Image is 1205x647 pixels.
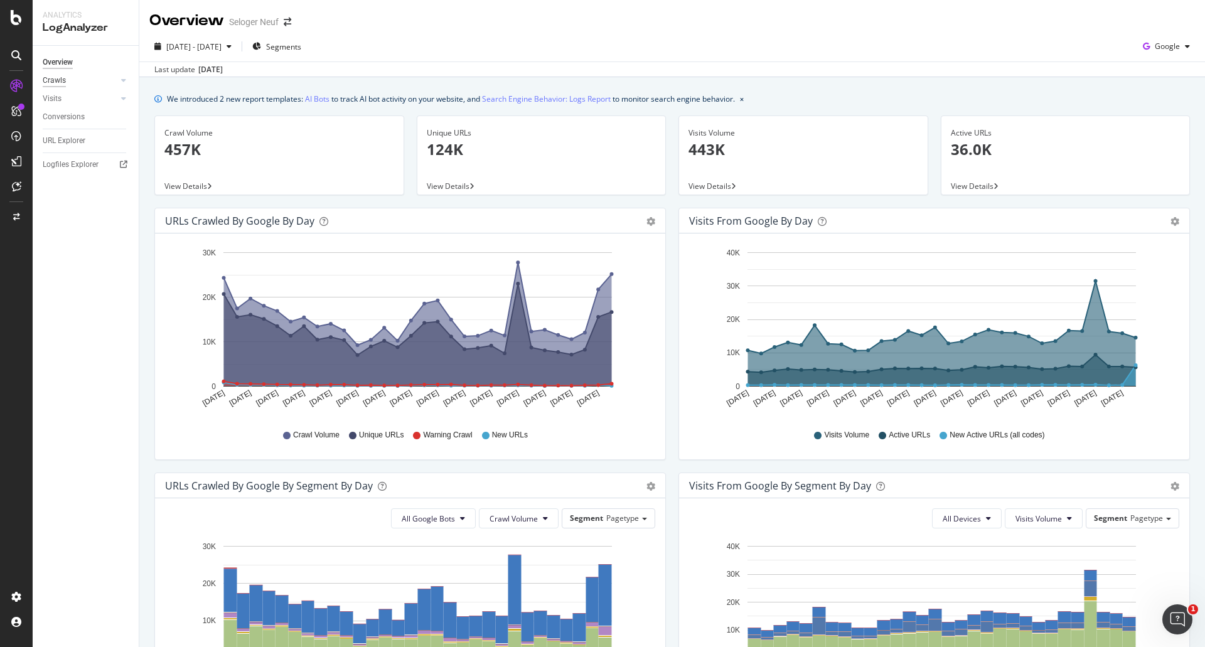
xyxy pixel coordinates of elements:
[886,388,911,408] text: [DATE]
[889,430,930,441] span: Active URLs
[727,315,740,324] text: 20K
[43,74,117,87] a: Crawls
[266,41,301,52] span: Segments
[736,382,740,391] text: 0
[993,388,1018,408] text: [DATE]
[805,388,830,408] text: [DATE]
[43,134,85,147] div: URL Explorer
[522,388,547,408] text: [DATE]
[165,243,651,418] svg: A chart.
[149,10,224,31] div: Overview
[727,542,740,551] text: 40K
[1138,36,1195,56] button: Google
[305,92,329,105] a: AI Bots
[727,598,740,607] text: 20K
[950,430,1044,441] span: New Active URLs (all codes)
[165,479,373,492] div: URLs Crawled by Google By Segment By Day
[495,388,520,408] text: [DATE]
[442,388,467,408] text: [DATE]
[308,388,333,408] text: [DATE]
[1162,604,1192,634] iframe: Intercom live chat
[335,388,360,408] text: [DATE]
[1188,604,1198,614] span: 1
[165,215,314,227] div: URLs Crawled by Google by day
[479,508,559,528] button: Crawl Volume
[1005,508,1083,528] button: Visits Volume
[164,139,394,160] p: 457K
[43,158,99,171] div: Logfiles Explorer
[43,56,130,69] a: Overview
[212,382,216,391] text: 0
[1155,41,1180,51] span: Google
[43,158,130,171] a: Logfiles Explorer
[43,110,130,124] a: Conversions
[203,338,216,346] text: 10K
[1094,513,1127,523] span: Segment
[1046,388,1071,408] text: [DATE]
[606,513,639,523] span: Pagetype
[1019,388,1044,408] text: [DATE]
[427,127,656,139] div: Unique URLs
[293,430,340,441] span: Crawl Volume
[688,139,918,160] p: 443K
[149,36,237,56] button: [DATE] - [DATE]
[688,127,918,139] div: Visits Volume
[737,90,747,108] button: close banner
[824,430,869,441] span: Visits Volume
[913,388,938,408] text: [DATE]
[203,293,216,302] text: 20K
[402,513,455,524] span: All Google Bots
[388,388,414,408] text: [DATE]
[727,349,740,358] text: 10K
[164,127,394,139] div: Crawl Volume
[166,41,222,52] span: [DATE] - [DATE]
[164,181,207,191] span: View Details
[943,513,981,524] span: All Devices
[43,92,117,105] a: Visits
[255,388,280,408] text: [DATE]
[727,249,740,257] text: 40K
[576,388,601,408] text: [DATE]
[932,508,1002,528] button: All Devices
[281,388,306,408] text: [DATE]
[727,282,740,291] text: 30K
[415,388,440,408] text: [DATE]
[832,388,857,408] text: [DATE]
[492,430,528,441] span: New URLs
[43,10,129,21] div: Analytics
[247,36,306,56] button: Segments
[570,513,603,523] span: Segment
[646,482,655,491] div: gear
[727,626,740,634] text: 10K
[689,215,813,227] div: Visits from Google by day
[859,388,884,408] text: [DATE]
[689,243,1175,418] svg: A chart.
[951,127,1181,139] div: Active URLs
[689,479,871,492] div: Visits from Google By Segment By Day
[482,92,611,105] a: Search Engine Behavior: Logs Report
[752,388,777,408] text: [DATE]
[725,388,750,408] text: [DATE]
[43,110,85,124] div: Conversions
[939,388,964,408] text: [DATE]
[391,508,476,528] button: All Google Bots
[1130,513,1163,523] span: Pagetype
[228,388,253,408] text: [DATE]
[198,64,223,75] div: [DATE]
[43,21,129,35] div: LogAnalyzer
[203,617,216,626] text: 10K
[427,181,469,191] span: View Details
[359,430,404,441] span: Unique URLs
[284,18,291,26] div: arrow-right-arrow-left
[1170,482,1179,491] div: gear
[779,388,804,408] text: [DATE]
[43,74,66,87] div: Crawls
[1015,513,1062,524] span: Visits Volume
[549,388,574,408] text: [DATE]
[361,388,387,408] text: [DATE]
[688,181,731,191] span: View Details
[203,579,216,588] text: 20K
[43,134,130,147] a: URL Explorer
